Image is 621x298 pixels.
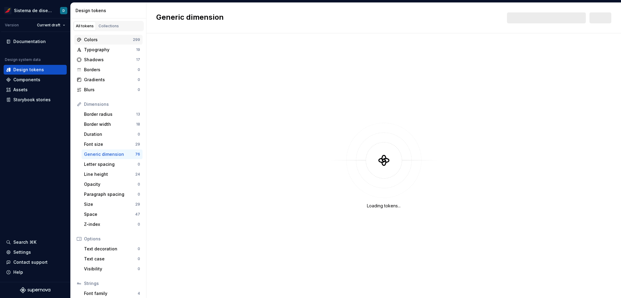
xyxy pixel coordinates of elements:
div: Dimensions [84,101,140,107]
div: Loading tokens... [367,203,401,209]
div: Documentation [13,39,46,45]
a: Colors299 [74,35,143,45]
div: Sistema de diseño Iberia [14,8,53,14]
div: 0 [138,87,140,92]
div: 24 [135,172,140,177]
div: Space [84,211,135,217]
div: Font family [84,290,138,296]
a: Shadows17 [74,55,143,65]
div: Search ⌘K [13,239,36,245]
div: Colors [84,37,133,43]
div: Typography [84,47,136,53]
div: Design tokens [76,8,144,14]
button: Sistema de diseño IberiaD [1,4,69,17]
a: Z-index0 [82,219,143,229]
div: 0 [138,182,140,187]
div: 76 [135,152,140,157]
a: Font size29 [82,139,143,149]
div: All tokens [76,24,94,28]
div: Text decoration [84,246,138,252]
div: Font size [84,141,135,147]
div: Size [84,201,135,207]
div: Border radius [84,111,136,117]
div: Shadows [84,57,136,63]
div: 0 [138,77,140,82]
div: Design tokens [13,67,44,73]
a: Size29 [82,199,143,209]
button: Current draft [34,21,68,29]
div: Blurs [84,87,138,93]
div: Version [5,23,19,28]
div: Letter spacing [84,161,138,167]
div: Paragraph spacing [84,191,138,197]
div: Text case [84,256,138,262]
div: 0 [138,67,140,72]
div: Design system data [5,57,41,62]
a: Settings [4,247,67,257]
a: Blurs0 [74,85,143,95]
button: Search ⌘K [4,237,67,247]
div: Assets [13,87,28,93]
a: Gradients0 [74,75,143,85]
div: 0 [138,266,140,271]
a: Space47 [82,209,143,219]
div: 0 [138,256,140,261]
button: Contact support [4,257,67,267]
a: Line height24 [82,169,143,179]
svg: Supernova Logo [20,287,50,293]
a: Documentation [4,37,67,46]
h2: Generic dimension [156,12,224,23]
div: Gradients [84,77,138,83]
div: Strings [84,280,140,286]
div: Borders [84,67,138,73]
div: Border width [84,121,136,127]
a: Text case0 [82,254,143,264]
div: Line height [84,171,135,177]
a: Design tokens [4,65,67,75]
a: Border radius13 [82,109,143,119]
div: 0 [138,132,140,137]
div: 299 [133,37,140,42]
div: Contact support [13,259,48,265]
div: 13 [136,112,140,117]
div: Options [84,236,140,242]
a: Paragraph spacing0 [82,189,143,199]
div: 18 [136,122,140,127]
div: Collections [99,24,119,28]
div: Help [13,269,23,275]
div: Generic dimension [84,151,135,157]
a: Assets [4,85,67,95]
div: 47 [135,212,140,217]
a: Storybook stories [4,95,67,105]
a: Border width18 [82,119,143,129]
div: Opacity [84,181,138,187]
div: Visibility [84,266,138,272]
div: Settings [13,249,31,255]
button: Help [4,267,67,277]
div: 19 [136,47,140,52]
img: 55604660-494d-44a9-beb2-692398e9940a.png [4,7,12,14]
div: Duration [84,131,138,137]
div: 0 [138,222,140,227]
div: Components [13,77,40,83]
a: Typography19 [74,45,143,55]
div: D [62,8,65,13]
a: Components [4,75,67,85]
div: 0 [138,162,140,167]
div: 29 [135,142,140,147]
div: 0 [138,192,140,197]
a: Text decoration0 [82,244,143,254]
a: Duration0 [82,129,143,139]
div: 0 [138,246,140,251]
a: Generic dimension76 [82,149,143,159]
a: Borders0 [74,65,143,75]
div: 4 [138,291,140,296]
a: Opacity0 [82,179,143,189]
div: 17 [136,57,140,62]
span: Current draft [37,23,60,28]
a: Letter spacing0 [82,159,143,169]
a: Visibility0 [82,264,143,274]
div: Z-index [84,221,138,227]
div: 29 [135,202,140,207]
